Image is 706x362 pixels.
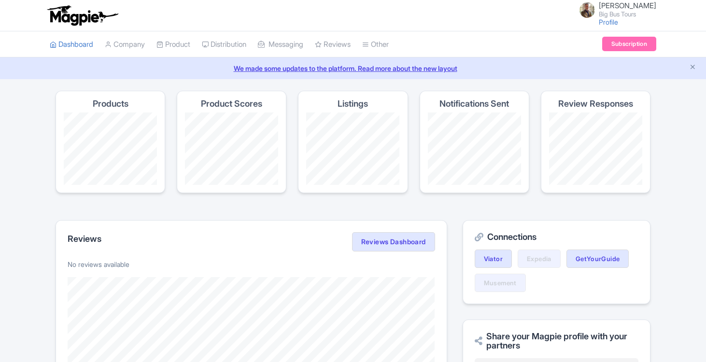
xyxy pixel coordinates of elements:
[362,31,389,58] a: Other
[475,250,512,268] a: Viator
[105,31,145,58] a: Company
[475,274,526,292] a: Musement
[352,232,435,251] a: Reviews Dashboard
[599,11,656,17] small: Big Bus Tours
[689,62,696,73] button: Close announcement
[475,332,638,351] h2: Share your Magpie profile with your partners
[93,99,128,109] h4: Products
[68,259,435,269] p: No reviews available
[566,250,629,268] a: GetYourGuide
[202,31,246,58] a: Distribution
[338,99,368,109] h4: Listings
[439,99,509,109] h4: Notifications Sent
[599,18,618,26] a: Profile
[6,63,700,73] a: We made some updates to the platform. Read more about the new layout
[574,2,656,17] a: [PERSON_NAME] Big Bus Tours
[156,31,190,58] a: Product
[258,31,303,58] a: Messaging
[475,232,638,242] h2: Connections
[50,31,93,58] a: Dashboard
[599,1,656,10] span: [PERSON_NAME]
[45,5,120,26] img: logo-ab69f6fb50320c5b225c76a69d11143b.png
[558,99,633,109] h4: Review Responses
[518,250,561,268] a: Expedia
[68,234,101,244] h2: Reviews
[201,99,262,109] h4: Product Scores
[579,2,595,18] img: ft7zigi60redcfov4fja.jpg
[315,31,351,58] a: Reviews
[602,37,656,51] a: Subscription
